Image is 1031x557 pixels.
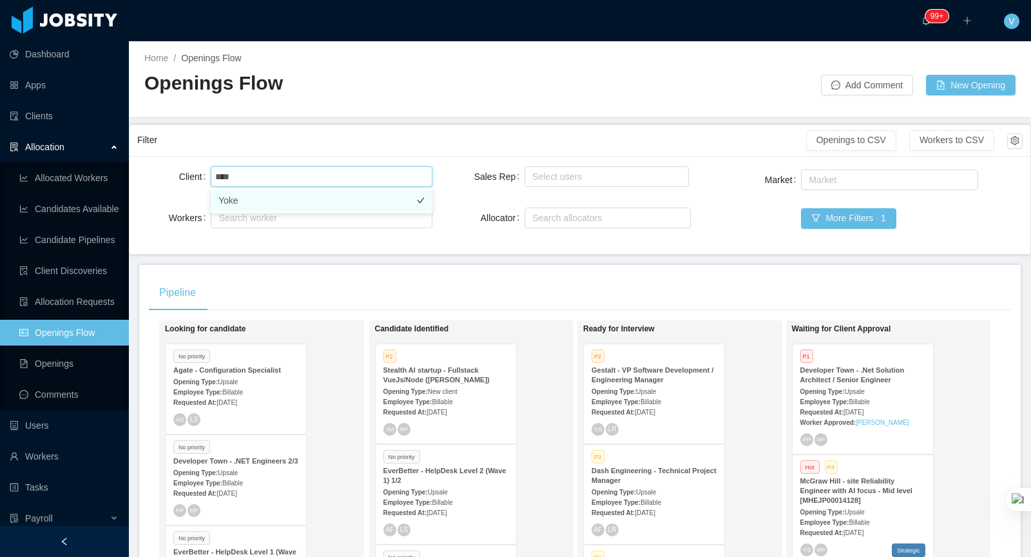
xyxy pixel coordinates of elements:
strong: Opening Type: [173,469,218,476]
strong: Requested At: [383,509,427,516]
label: Allocator [481,213,525,223]
strong: Employee Type: [383,398,432,406]
span: YS [802,546,811,553]
span: Payroll [25,513,53,523]
span: AF [593,526,602,533]
strong: Employee Type: [800,519,849,526]
span: YS [593,425,602,433]
strong: Developer Town - .NET Engineers 2/3 [173,457,298,465]
strong: Opening Type: [173,378,218,386]
span: Billable [222,389,243,396]
span: P2 [383,349,396,363]
span: PP [802,436,811,443]
strong: Opening Type: [592,388,636,395]
span: No priority [173,440,210,454]
h1: Ready for Interview [583,324,764,334]
span: Upsale [845,509,865,516]
input: Client [215,169,236,184]
span: Upsale [636,388,656,395]
span: [DATE] [843,409,863,416]
a: [PERSON_NAME] [856,419,909,426]
span: LS [190,416,198,423]
a: icon: userWorkers [10,444,119,469]
div: Pipeline [149,275,206,311]
span: MP [816,547,824,552]
strong: Developer Town - .Net Solution Architect / Senior Engineer [800,366,905,384]
span: Upsale [218,469,238,476]
label: Client [179,171,211,182]
span: LR [608,425,616,433]
span: Billable [222,480,243,487]
strong: EverBetter - HelpDesk Level 2 (Wave 1) 1/2 [383,467,506,484]
span: LS [400,526,408,533]
a: icon: line-chartCandidates Available [19,196,119,222]
a: icon: appstoreApps [10,72,119,98]
a: icon: line-chartCandidate Pipelines [19,227,119,253]
span: V [1008,14,1014,29]
span: MP [400,426,407,432]
a: icon: file-textOpenings [19,351,119,376]
a: icon: idcardOpenings Flow [19,320,119,346]
span: PP [175,507,184,514]
a: icon: line-chartAllocated Workers [19,165,119,191]
span: Billable [432,398,452,406]
a: icon: robotUsers [10,413,119,438]
div: Search allocators [532,211,677,224]
span: Billable [432,499,452,506]
a: icon: file-searchClient Discoveries [19,258,119,284]
span: [DATE] [635,509,655,516]
input: Sales Rep [528,169,535,184]
strong: Worker Approved: [800,419,856,426]
span: Upsale [218,378,238,386]
h1: Candidate Identified [375,324,555,334]
input: Workers [215,210,222,226]
label: Workers [169,213,211,223]
span: [DATE] [217,490,236,497]
strong: Opening Type: [800,509,845,516]
h1: Waiting for Client Approval [792,324,972,334]
span: Allocation [25,142,64,152]
strong: Employee Type: [173,389,222,396]
strong: Requested At: [592,409,635,416]
button: icon: file-addNew Opening [926,75,1016,95]
span: Upsale [636,489,656,496]
div: Market [809,173,965,186]
span: Upsale [428,489,448,496]
span: Billable [849,398,869,406]
button: icon: messageAdd Comment [821,75,913,95]
li: Yoke [211,190,432,211]
strong: McGraw Hill - site Reliability Engineer with AI focus - Mid level [MHEJP00014128] [800,477,912,504]
div: Select users [532,170,675,183]
span: [DATE] [843,529,863,536]
span: No priority [383,450,420,464]
strong: Requested At: [173,399,217,406]
span: / [173,53,176,63]
strong: Employee Type: [800,398,849,406]
strong: Requested At: [383,409,427,416]
div: Filter [137,128,806,152]
a: icon: auditClients [10,103,119,129]
span: [DATE] [427,509,447,516]
strong: Employee Type: [383,499,432,506]
span: P2 [592,349,604,363]
span: Billable [849,519,869,526]
i: icon: check [417,197,425,204]
span: Openings Flow [181,53,241,63]
i: icon: plus [963,16,972,25]
strong: Gestalt - VP Software Development / Engineering Manager [592,366,713,384]
button: Workers to CSV [909,130,994,151]
strong: Requested At: [173,490,217,497]
strong: Opening Type: [800,388,845,395]
span: SM [385,426,393,432]
strong: Employee Type: [173,480,222,487]
span: LR [608,526,616,533]
h2: Openings Flow [144,70,580,97]
strong: Stealth AI startup - Fullstack VueJs/Node ([PERSON_NAME]) [383,366,490,384]
span: Strategic [892,543,925,557]
span: Hot [800,460,820,474]
span: [DATE] [217,399,236,406]
span: No priority [173,531,210,545]
input: Market [805,172,812,188]
a: icon: profileTasks [10,474,119,500]
span: New client [428,388,458,395]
